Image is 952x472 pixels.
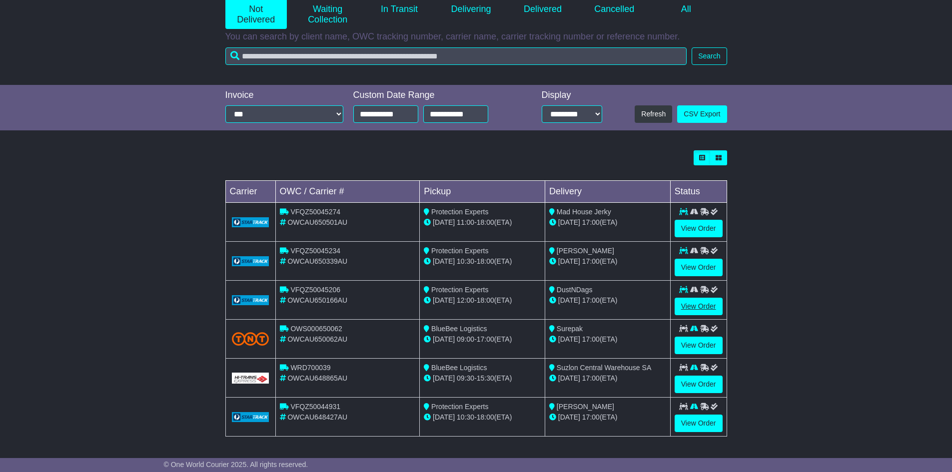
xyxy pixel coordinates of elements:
span: Protection Experts [431,208,488,216]
td: Delivery [545,181,670,203]
td: OWC / Carrier # [275,181,420,203]
span: OWCAU648427AU [287,413,347,421]
span: 15:30 [477,374,494,382]
span: 18:00 [477,413,494,421]
span: Suzlon Central Warehouse SA [557,364,651,372]
div: - (ETA) [424,412,541,423]
span: 09:00 [457,335,474,343]
span: 17:00 [582,374,600,382]
span: VFQZ50045234 [290,247,340,255]
span: [DATE] [433,257,455,265]
span: [DATE] [558,335,580,343]
img: GetCarrierServiceLogo [232,217,269,227]
img: GetCarrierServiceLogo [232,295,269,305]
span: [DATE] [558,296,580,304]
span: 18:00 [477,218,494,226]
span: [DATE] [558,413,580,421]
div: (ETA) [549,217,666,228]
button: Refresh [635,105,672,123]
img: GetCarrierServiceLogo [232,373,269,384]
div: - (ETA) [424,256,541,267]
td: Carrier [225,181,275,203]
span: 18:00 [477,296,494,304]
span: [DATE] [558,218,580,226]
a: View Order [675,259,723,276]
span: 17:00 [582,413,600,421]
span: VFQZ50045274 [290,208,340,216]
span: 09:30 [457,374,474,382]
span: 17:00 [582,218,600,226]
span: WRD700039 [290,364,330,372]
div: (ETA) [549,334,666,345]
span: [DATE] [558,374,580,382]
img: GetCarrierServiceLogo [232,412,269,422]
span: DustNDags [557,286,593,294]
a: View Order [675,376,723,393]
span: BlueBee Logistics [431,325,487,333]
td: Pickup [420,181,545,203]
div: Custom Date Range [353,90,514,101]
div: - (ETA) [424,295,541,306]
span: [DATE] [433,413,455,421]
span: OWCAU648865AU [287,374,347,382]
span: OWS000650062 [290,325,342,333]
span: 17:00 [582,335,600,343]
span: [PERSON_NAME] [557,403,614,411]
span: 10:30 [457,413,474,421]
span: 17:00 [477,335,494,343]
a: View Order [675,415,723,432]
button: Search [692,47,727,65]
div: (ETA) [549,256,666,267]
img: TNT_Domestic.png [232,332,269,346]
div: - (ETA) [424,217,541,228]
td: Status [670,181,727,203]
a: View Order [675,220,723,237]
div: Invoice [225,90,343,101]
div: (ETA) [549,412,666,423]
span: [DATE] [433,218,455,226]
p: You can search by client name, OWC tracking number, carrier name, carrier tracking number or refe... [225,31,727,42]
span: 12:00 [457,296,474,304]
a: CSV Export [677,105,727,123]
span: [DATE] [558,257,580,265]
a: View Order [675,337,723,354]
span: OWCAU650501AU [287,218,347,226]
span: Protection Experts [431,403,488,411]
span: 17:00 [582,257,600,265]
span: Protection Experts [431,286,488,294]
span: [DATE] [433,335,455,343]
span: OWCAU650339AU [287,257,347,265]
span: [DATE] [433,374,455,382]
span: [PERSON_NAME] [557,247,614,255]
span: VFQZ50044931 [290,403,340,411]
div: (ETA) [549,295,666,306]
div: Display [542,90,602,101]
div: (ETA) [549,373,666,384]
a: View Order [675,298,723,315]
span: 10:30 [457,257,474,265]
span: [DATE] [433,296,455,304]
span: BlueBee Logistics [431,364,487,372]
span: Mad House Jerky [557,208,611,216]
span: OWCAU650062AU [287,335,347,343]
img: GetCarrierServiceLogo [232,256,269,266]
span: VFQZ50045206 [290,286,340,294]
span: © One World Courier 2025. All rights reserved. [164,461,308,469]
span: Surepak [557,325,583,333]
span: OWCAU650166AU [287,296,347,304]
div: - (ETA) [424,373,541,384]
span: 17:00 [582,296,600,304]
span: 11:00 [457,218,474,226]
div: - (ETA) [424,334,541,345]
span: Protection Experts [431,247,488,255]
span: 18:00 [477,257,494,265]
